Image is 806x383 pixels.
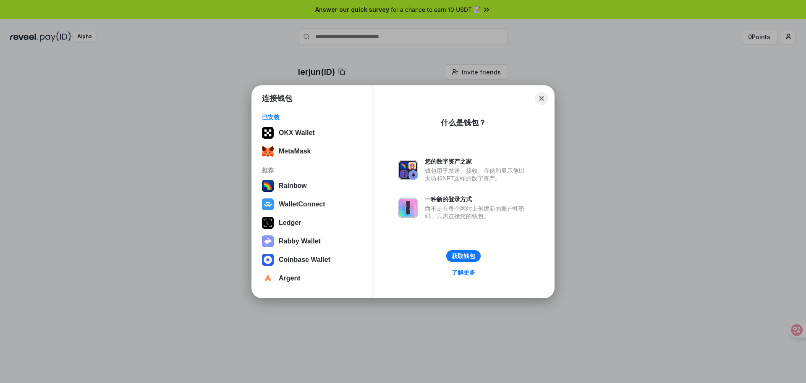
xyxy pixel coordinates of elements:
button: Coinbase Wallet [259,251,365,268]
div: Argent [279,275,301,282]
button: OKX Wallet [259,124,365,141]
button: WalletConnect [259,196,365,213]
img: 5VZ71FV6L7PA3gg3tXrdQ+DgLhC+75Wq3no69P3MC0NFQpx2lL04Ql9gHK1bRDjsSBIvScBnDTk1WrlGIZBorIDEYJj+rhdgn... [262,127,274,139]
div: 获取钱包 [452,252,475,260]
div: MetaMask [279,148,311,155]
button: Close [535,92,548,105]
button: 获取钱包 [446,250,481,262]
img: svg+xml,%3Csvg%20xmlns%3D%22http%3A%2F%2Fwww.w3.org%2F2000%2Fsvg%22%20fill%3D%22none%22%20viewBox... [398,160,418,180]
img: svg+xml,%3Csvg%20width%3D%2228%22%20height%3D%2228%22%20viewBox%3D%220%200%2028%2028%22%20fill%3D... [262,272,274,284]
img: svg+xml,%3Csvg%20width%3D%2228%22%20height%3D%2228%22%20viewBox%3D%220%200%2028%2028%22%20fill%3D... [262,254,274,266]
button: Rabby Wallet [259,233,365,250]
div: 推荐 [262,166,362,174]
button: MetaMask [259,143,365,160]
div: 已安装 [262,114,362,121]
div: 钱包用于发送、接收、存储和显示像以太坊和NFT这样的数字资产。 [425,167,529,182]
div: Ledger [279,219,301,227]
img: svg+xml,%3Csvg%20xmlns%3D%22http%3A%2F%2Fwww.w3.org%2F2000%2Fsvg%22%20fill%3D%22none%22%20viewBox... [398,198,418,218]
img: svg+xml,%3Csvg%20xmlns%3D%22http%3A%2F%2Fwww.w3.org%2F2000%2Fsvg%22%20fill%3D%22none%22%20viewBox... [262,235,274,247]
div: 什么是钱包？ [441,118,486,128]
button: Argent [259,270,365,287]
div: 一种新的登录方式 [425,195,529,203]
img: svg+xml,%3Csvg%20xmlns%3D%22http%3A%2F%2Fwww.w3.org%2F2000%2Fsvg%22%20width%3D%2228%22%20height%3... [262,217,274,229]
div: 了解更多 [452,269,475,276]
div: Coinbase Wallet [279,256,330,264]
a: 了解更多 [447,267,480,278]
div: 而不是在每个网站上创建新的账户和密码，只需连接您的钱包。 [425,205,529,220]
div: Rabby Wallet [279,238,321,245]
img: svg+xml,%3Csvg%20width%3D%2228%22%20height%3D%2228%22%20viewBox%3D%220%200%2028%2028%22%20fill%3D... [262,198,274,210]
div: OKX Wallet [279,129,315,137]
button: Rainbow [259,177,365,194]
h1: 连接钱包 [262,93,292,103]
div: Rainbow [279,182,307,190]
div: 您的数字资产之家 [425,158,529,165]
img: svg+xml;base64,PHN2ZyB3aWR0aD0iMzUiIGhlaWdodD0iMzQiIHZpZXdCb3g9IjAgMCAzNSAzNCIgZmlsbD0ibm9uZSIgeG... [262,145,274,157]
button: Ledger [259,214,365,231]
img: svg+xml,%3Csvg%20width%3D%22120%22%20height%3D%22120%22%20viewBox%3D%220%200%20120%20120%22%20fil... [262,180,274,192]
div: WalletConnect [279,201,325,208]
